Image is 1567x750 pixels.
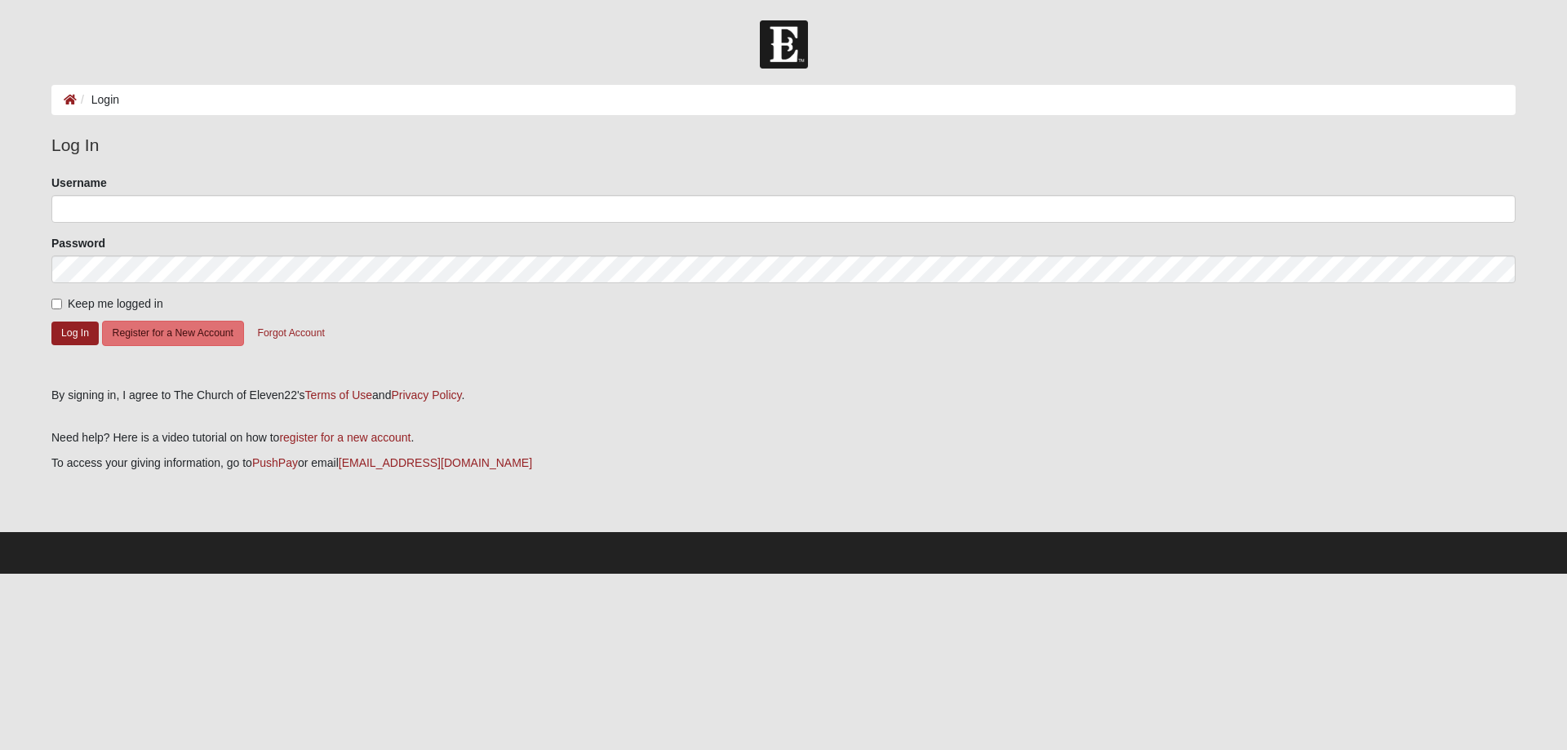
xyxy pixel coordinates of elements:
p: Need help? Here is a video tutorial on how to . [51,429,1516,446]
div: By signing in, I agree to The Church of Eleven22's and . [51,387,1516,404]
a: PushPay [252,456,298,469]
legend: Log In [51,132,1516,158]
label: Password [51,235,105,251]
p: To access your giving information, go to or email [51,455,1516,472]
button: Forgot Account [247,321,335,346]
button: Register for a New Account [102,321,244,346]
label: Username [51,175,107,191]
a: Privacy Policy [391,388,461,402]
span: Keep me logged in [68,297,163,310]
a: [EMAIL_ADDRESS][DOMAIN_NAME] [339,456,532,469]
a: Terms of Use [305,388,372,402]
button: Log In [51,322,99,345]
img: Church of Eleven22 Logo [760,20,808,69]
input: Keep me logged in [51,299,62,309]
a: register for a new account [279,431,411,444]
li: Login [77,91,119,109]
